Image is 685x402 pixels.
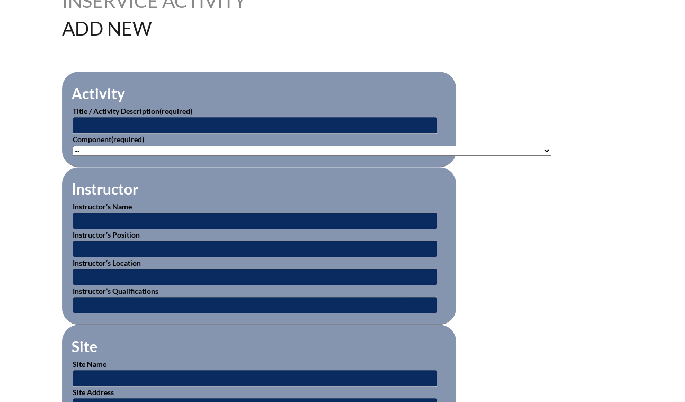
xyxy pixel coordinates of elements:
label: Instructor’s Name [73,202,132,211]
label: Site Address [73,388,114,397]
label: Instructor’s Qualifications [73,286,158,295]
legend: Activity [70,84,126,102]
label: Site Name [73,360,106,369]
legend: Site [70,337,99,355]
span: (required) [111,135,144,144]
label: Instructor’s Location [73,258,141,267]
select: activity_component[data][] [73,146,551,156]
span: (required) [159,107,192,116]
label: Title / Activity Description [73,107,192,116]
legend: Instructor [70,180,139,198]
label: Instructor’s Position [73,230,140,239]
label: Component [73,135,144,144]
h1: Add New [62,19,410,38]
